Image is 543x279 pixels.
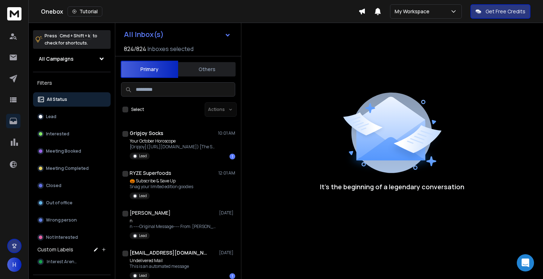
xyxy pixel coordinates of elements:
button: Interested [33,127,111,141]
button: Meeting Completed [33,161,111,176]
p: [Gripjoy]([URL][DOMAIN_NAME]) [The Stars Have Spoken]([URL][DOMAIN_NAME]) [Ankle [130,144,216,150]
p: Out of office [46,200,73,206]
button: Primary [121,61,178,78]
h1: [PERSON_NAME] [130,209,171,217]
h1: [EMAIL_ADDRESS][DOMAIN_NAME] [130,249,209,256]
button: All Inbox(s) [118,27,237,42]
h3: Inboxes selected [148,45,194,53]
p: Snag your limited edition goodies [130,184,193,190]
p: Press to check for shortcuts. [45,32,97,47]
label: Select [131,107,144,112]
button: Not Interested [33,230,111,245]
button: Closed [33,178,111,193]
button: All Status [33,92,111,107]
p: [DATE] [219,210,235,216]
p: Get Free Credits [486,8,525,15]
h1: RYZE Superfoods [130,169,171,177]
p: Closed [46,183,61,189]
button: Wrong person [33,213,111,227]
p: 12:01 AM [218,170,235,176]
p: [DATE] [219,250,235,256]
p: Lead [139,193,147,199]
p: Meeting Completed [46,166,89,171]
p: My Workspace [395,8,432,15]
span: 824 / 824 [124,45,146,53]
div: Open Intercom Messenger [517,254,534,271]
button: H [7,257,22,272]
button: Get Free Credits [470,4,530,19]
h1: All Campaigns [39,55,74,62]
p: Lead [139,153,147,159]
h1: Gripjoy Socks [130,130,163,137]
p: Lead [139,233,147,238]
p: Lead [139,273,147,278]
div: 1 [229,273,235,279]
p: This is an automated message [130,264,189,269]
button: Tutorial [68,6,102,17]
div: 1 [229,154,235,159]
div: Onebox [41,6,358,17]
h3: Custom Labels [37,246,73,253]
button: Others [178,61,236,77]
button: Interest Arena [33,255,111,269]
p: 🎃 Subscribe & Save Up [130,178,193,184]
p: All Status [47,97,67,102]
span: Interest Arena [47,259,77,265]
p: 10:01 AM [218,130,235,136]
h1: All Inbox(s) [124,31,164,38]
p: Not Interested [46,234,78,240]
h3: Filters [33,78,111,88]
p: Undelivered Mail [130,258,189,264]
p: Wrong person [46,217,77,223]
p: n [130,218,216,224]
p: Meeting Booked [46,148,81,154]
p: Lead [46,114,56,120]
p: Interested [46,131,69,137]
button: Out of office [33,196,111,210]
span: Cmd + Shift + k [59,32,91,40]
p: n -----Original Message----- From: [PERSON_NAME] [130,224,216,229]
p: Your October Horoscope [130,138,216,144]
button: All Campaigns [33,52,111,66]
button: Lead [33,110,111,124]
p: It’s the beginning of a legendary conversation [320,182,464,192]
button: Meeting Booked [33,144,111,158]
